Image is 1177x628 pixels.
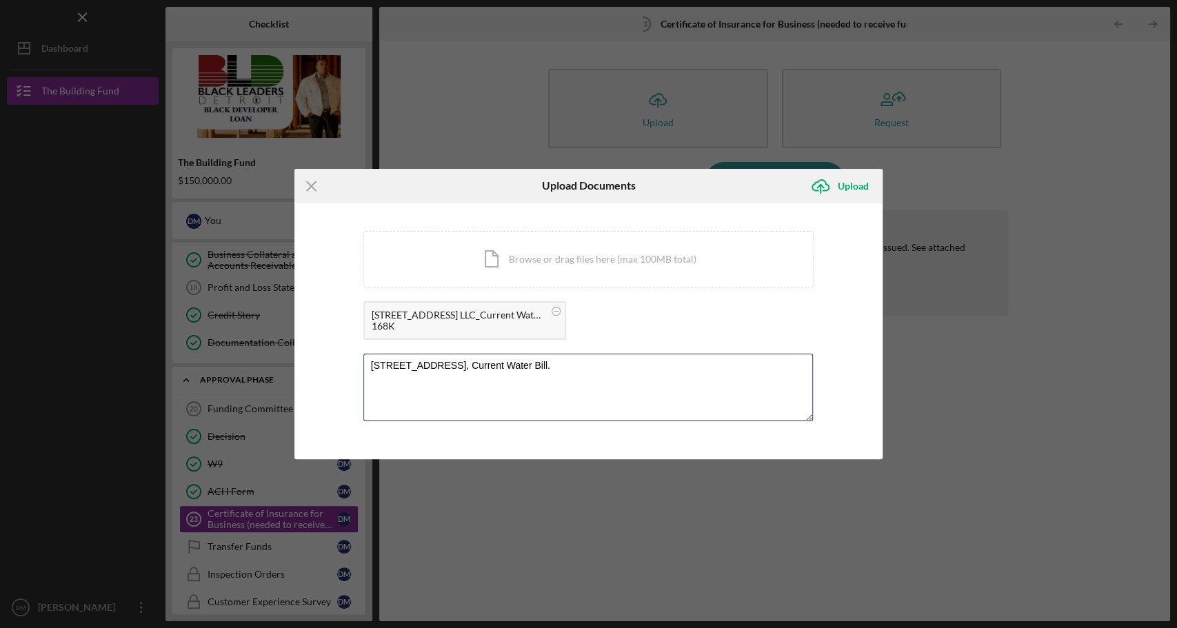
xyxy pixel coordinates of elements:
[838,172,869,200] div: Upload
[372,321,544,332] div: 168K
[803,172,883,200] button: Upload
[542,179,636,192] h6: Upload Documents
[372,310,544,321] div: [STREET_ADDRESS] LLC_Current Water Bill (1).pdf
[363,354,814,421] textarea: [STREET_ADDRESS], Current Water Bill.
